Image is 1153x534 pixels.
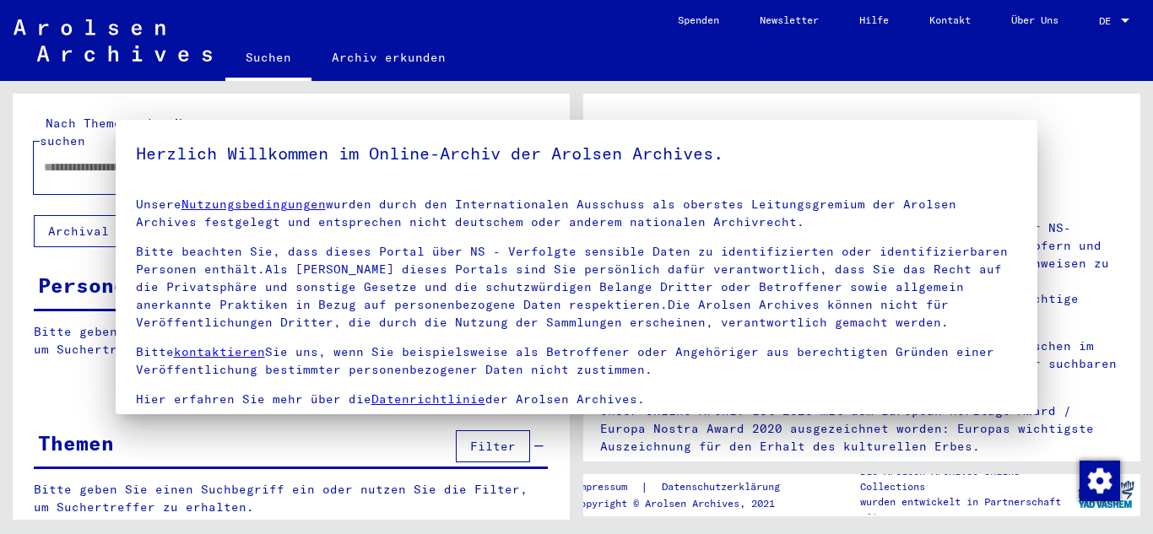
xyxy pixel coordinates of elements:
p: Bitte Sie uns, wenn Sie beispielsweise als Betroffener oder Angehöriger aus berechtigten Gründen ... [136,343,1018,379]
a: Nutzungsbedingungen [181,197,326,212]
p: Bitte beachten Sie, dass dieses Portal über NS - Verfolgte sensible Daten zu identifizierten oder... [136,243,1018,332]
p: Unsere wurden durch den Internationalen Ausschuss als oberstes Leitungsgremium der Arolsen Archiv... [136,196,1018,231]
h5: Herzlich Willkommen im Online-Archiv der Arolsen Archives. [136,140,1018,167]
a: Datenrichtlinie [371,391,485,407]
div: Zustimmung ändern [1079,460,1119,500]
p: Hier erfahren Sie mehr über die der Arolsen Archives. [136,391,1018,408]
img: Zustimmung ändern [1080,461,1120,501]
a: kontaktieren [174,344,265,359]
